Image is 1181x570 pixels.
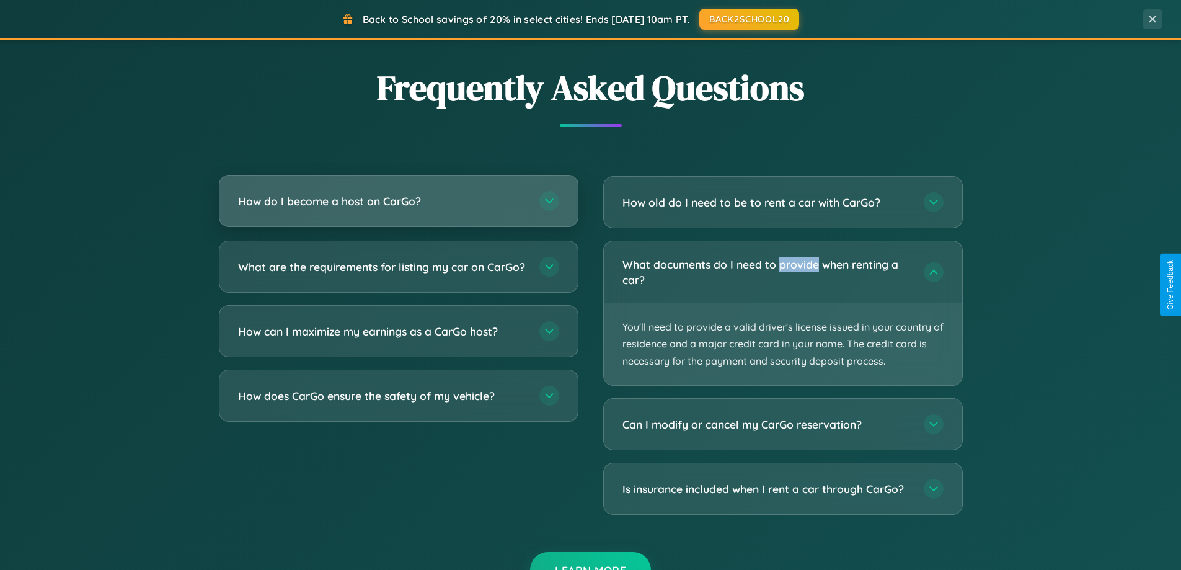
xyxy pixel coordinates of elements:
h3: How can I maximize my earnings as a CarGo host? [238,324,527,339]
h2: Frequently Asked Questions [219,64,963,112]
h3: How does CarGo ensure the safety of my vehicle? [238,388,527,404]
h3: What documents do I need to provide when renting a car? [622,257,911,287]
button: BACK2SCHOOL20 [699,9,799,30]
h3: Is insurance included when I rent a car through CarGo? [622,481,911,497]
h3: How do I become a host on CarGo? [238,194,527,209]
h3: What are the requirements for listing my car on CarGo? [238,259,527,275]
h3: How old do I need to be to rent a car with CarGo? [622,195,911,210]
h3: Can I modify or cancel my CarGo reservation? [622,417,911,432]
p: You'll need to provide a valid driver's license issued in your country of residence and a major c... [604,303,962,385]
div: Give Feedback [1166,260,1175,310]
span: Back to School savings of 20% in select cities! Ends [DATE] 10am PT. [363,13,690,25]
